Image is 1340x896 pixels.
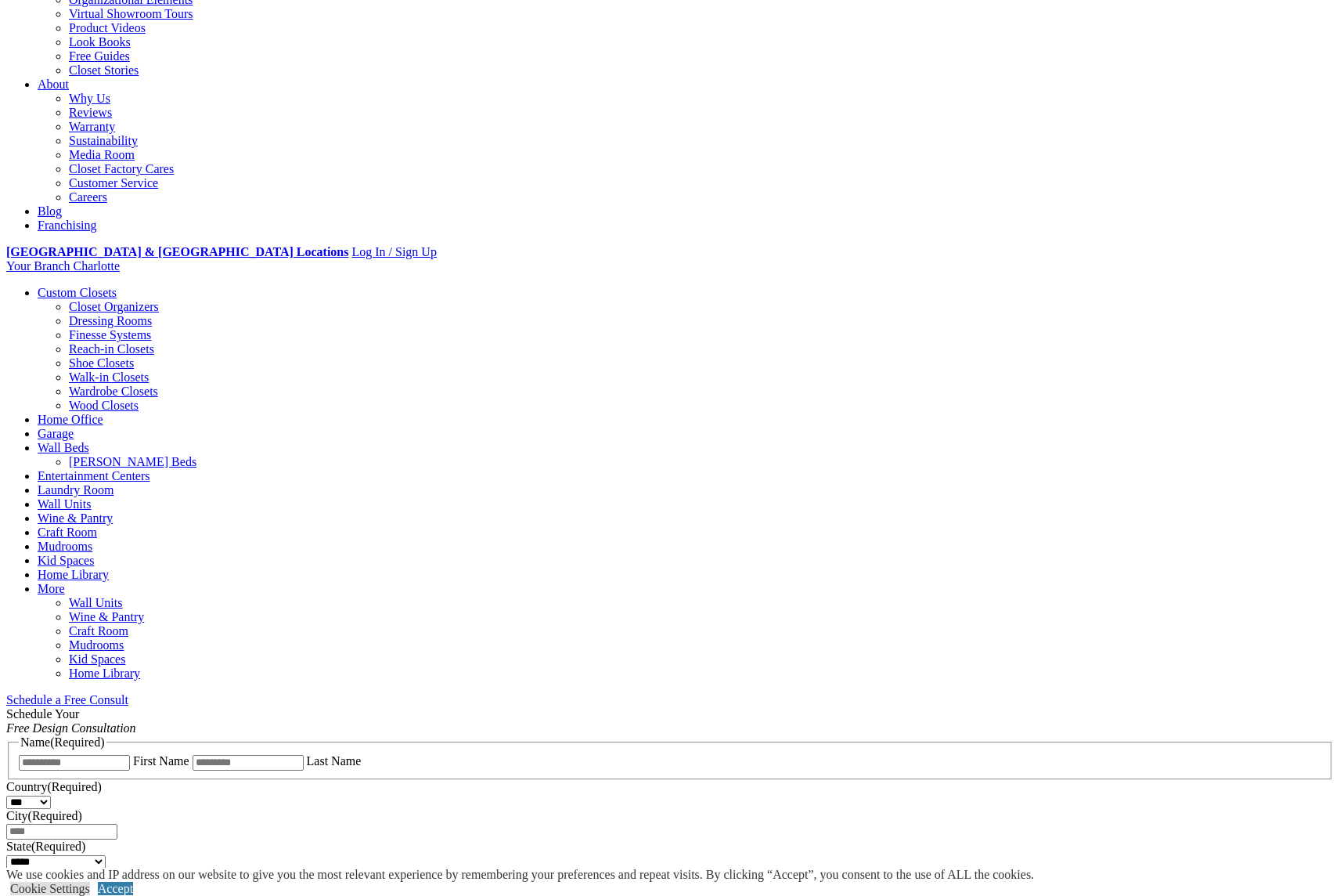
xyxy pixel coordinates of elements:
a: Mudrooms [38,540,92,553]
a: More menu text will display only on big screen [38,582,65,595]
a: Sustainability [69,134,138,147]
a: [GEOGRAPHIC_DATA] & [GEOGRAPHIC_DATA] Locations [6,245,348,258]
a: Blog [38,204,62,218]
span: (Required) [50,735,104,749]
a: Finesse Systems [69,328,151,341]
a: Look Books [69,35,131,49]
label: Last Name [307,754,362,768]
a: Walk-in Closets [69,370,149,384]
a: Log In / Sign Up [351,245,436,258]
a: Laundry Room [38,483,113,497]
a: Dressing Rooms [69,314,152,327]
label: First Name [133,754,189,768]
span: (Required) [31,840,85,853]
a: Kid Spaces [38,554,94,567]
a: Reach-in Closets [69,342,154,356]
label: State [6,840,85,853]
div: We use cookies and IP address on our website to give you the most relevant experience by remember... [6,868,1034,882]
a: Product Videos [69,21,146,34]
a: Accept [98,882,133,895]
a: Custom Closets [38,286,117,299]
a: [PERSON_NAME] Beds [69,455,196,468]
label: City [6,809,82,822]
a: Media Room [69,148,135,161]
a: Warranty [69,120,115,133]
span: (Required) [28,809,82,822]
a: Why Us [69,92,110,105]
a: Schedule a Free Consult (opens a dropdown menu) [6,693,128,706]
a: About [38,78,69,91]
a: Home Office [38,413,103,426]
a: Closet Factory Cares [69,162,174,175]
a: Franchising [38,219,97,232]
a: Wall Beds [38,441,89,454]
a: Cookie Settings [10,882,90,895]
a: Home Library [69,667,140,680]
span: Your Branch [6,259,70,273]
a: Craft Room [69,624,128,638]
a: Entertainment Centers [38,469,150,482]
a: Wall Units [69,596,122,609]
a: Your Branch Charlotte [6,259,120,273]
a: Wine & Pantry [38,511,113,525]
a: Home Library [38,568,109,581]
a: Customer Service [69,176,158,190]
em: Free Design Consultation [6,721,136,735]
a: Wall Units [38,497,91,511]
a: Virtual Showroom Tours [69,7,193,20]
a: Garage [38,427,74,440]
a: Mudrooms [69,638,124,652]
a: Closet Stories [69,63,139,77]
a: Kid Spaces [69,652,125,666]
a: Wardrobe Closets [69,385,158,398]
a: Closet Organizers [69,300,159,313]
a: Wine & Pantry [69,610,144,623]
a: Careers [69,190,107,204]
a: Free Guides [69,49,130,63]
a: Wood Closets [69,399,139,412]
span: Schedule Your [6,707,136,735]
span: (Required) [47,780,101,793]
label: Country [6,780,102,793]
a: Reviews [69,106,112,119]
span: Charlotte [73,259,120,273]
a: Shoe Closets [69,356,134,370]
a: Craft Room [38,526,97,539]
legend: Name [19,735,106,750]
